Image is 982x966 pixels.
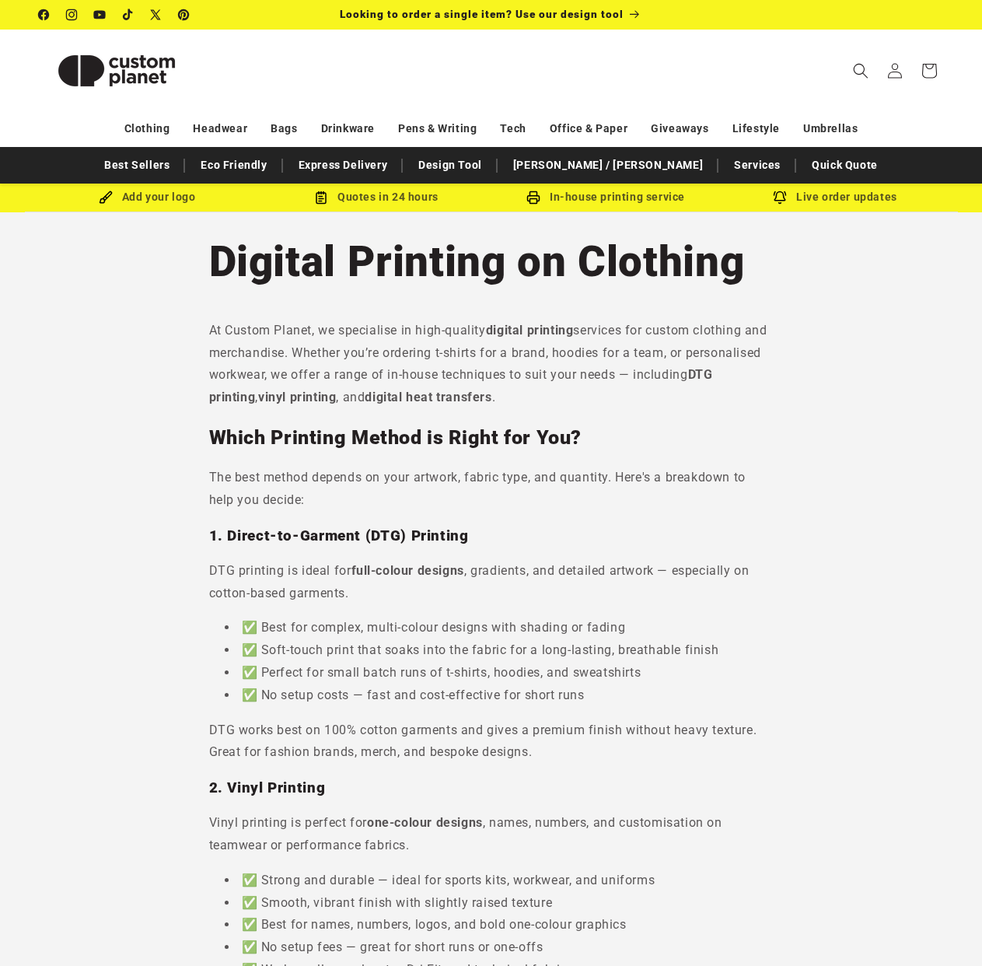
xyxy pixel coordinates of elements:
[340,8,624,20] span: Looking to order a single item? Use our design tool
[258,390,336,404] strong: vinyl printing
[225,870,774,892] li: ✅ Strong and durable — ideal for sports kits, workwear, and uniforms
[209,560,774,605] p: DTG printing is ideal for , gradients, and detailed artwork — especially on cotton-based garments.
[486,323,574,338] strong: digital printing
[491,187,721,207] div: In-house printing service
[209,527,774,545] h3: 1. Direct-to-Garment (DTG) Printing
[321,115,375,142] a: Drinkware
[225,936,774,959] li: ✅ No setup fees — great for short runs or one-offs
[367,815,483,830] strong: one-colour designs
[804,152,886,179] a: Quick Quote
[225,617,774,639] li: ✅ Best for complex, multi-colour designs with shading or fading
[209,425,774,450] h2: Which Printing Method is Right for You?
[651,115,708,142] a: Giveaways
[262,187,491,207] div: Quotes in 24 hours
[33,30,201,111] a: Custom Planet
[398,115,477,142] a: Pens & Writing
[209,812,774,857] p: Vinyl printing is perfect for , names, numbers, and customisation on teamwear or performance fabr...
[209,719,774,765] p: DTG works best on 100% cotton garments and gives a premium finish without heavy texture. Great fo...
[193,115,247,142] a: Headwear
[291,152,396,179] a: Express Delivery
[33,187,262,207] div: Add your logo
[803,115,858,142] a: Umbrellas
[225,662,774,684] li: ✅ Perfect for small batch runs of t-shirts, hoodies, and sweatshirts
[209,234,774,289] h1: Digital Printing on Clothing
[124,115,170,142] a: Clothing
[550,115,627,142] a: Office & Paper
[732,115,780,142] a: Lifestyle
[209,320,774,409] p: At Custom Planet, we specialise in high-quality services for custom clothing and merchandise. Whe...
[193,152,274,179] a: Eco Friendly
[721,187,950,207] div: Live order updates
[773,191,787,205] img: Order updates
[271,115,297,142] a: Bags
[365,390,491,404] strong: digital heat transfers
[500,115,526,142] a: Tech
[39,36,194,106] img: Custom Planet
[209,779,774,797] h3: 2. Vinyl Printing
[225,892,774,915] li: ✅ Smooth, vibrant finish with slightly raised texture
[844,54,878,88] summary: Search
[314,191,328,205] img: Order Updates Icon
[225,914,774,936] li: ✅ Best for names, numbers, logos, and bold one-colour graphics
[225,639,774,662] li: ✅ Soft-touch print that soaks into the fabric for a long-lasting, breathable finish
[225,684,774,707] li: ✅ No setup costs — fast and cost-effective for short runs
[526,191,540,205] img: In-house printing
[411,152,490,179] a: Design Tool
[209,467,774,512] p: The best method depends on your artwork, fabric type, and quantity. Here's a breakdown to help yo...
[99,191,113,205] img: Brush Icon
[351,563,464,578] strong: full-colour designs
[726,152,788,179] a: Services
[96,152,177,179] a: Best Sellers
[505,152,711,179] a: [PERSON_NAME] / [PERSON_NAME]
